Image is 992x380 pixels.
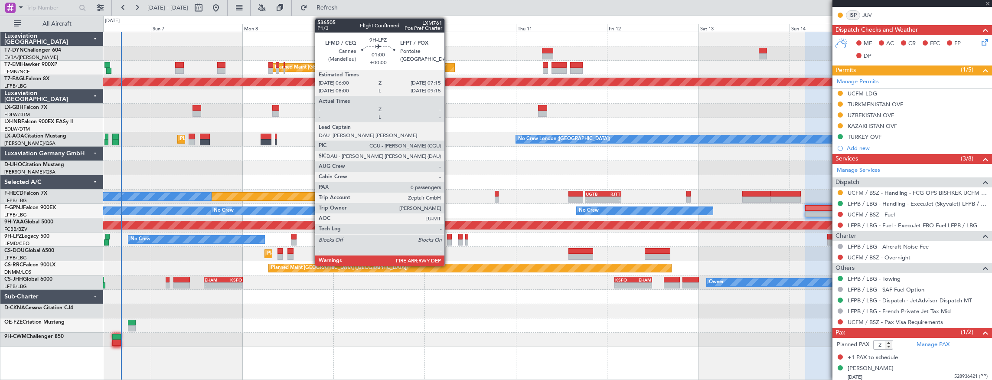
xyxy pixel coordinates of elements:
[603,191,620,197] div: RJTT
[4,305,73,311] a: D-CKNACessna Citation CJ4
[4,191,23,196] span: F-HECD
[835,231,856,241] span: Charter
[4,212,27,218] a: LFPB/LBG
[709,276,724,289] div: Owner
[4,320,65,325] a: OE-FZECitation Mustang
[4,48,61,53] a: T7-DYNChallenger 604
[615,283,633,288] div: -
[4,234,22,239] span: 9H-LPZ
[4,83,27,89] a: LFPB/LBG
[633,277,651,282] div: EHAM
[848,200,988,207] a: LFPB / LBG - Handling - ExecuJet (Skyvalet) LFPB / LBG
[848,286,924,293] a: LFPB / LBG - SAF Fuel Option
[603,197,620,202] div: -
[848,101,903,108] div: TURKMENISTAN OVF
[848,275,901,282] a: LFPB / LBG - Towing
[848,243,929,250] a: LFPB / LBG - Aircraft Noise Fee
[846,10,860,20] div: ISP
[4,205,56,210] a: F-GPNJFalcon 900EX
[961,328,973,337] span: (1/2)
[205,283,223,288] div: -
[4,134,24,139] span: LX-AOA
[848,364,894,373] div: [PERSON_NAME]
[4,162,22,167] span: D-IJHO
[180,133,317,146] div: Planned Maint [GEOGRAPHIC_DATA] ([GEOGRAPHIC_DATA])
[835,66,856,75] span: Permits
[864,39,872,48] span: MF
[223,283,242,288] div: -
[847,144,988,152] div: Add new
[848,354,898,362] span: +1 PAX to schedule
[60,24,151,32] div: Sat 6
[835,177,859,187] span: Dispatch
[835,263,855,273] span: Others
[930,39,940,48] span: FFC
[837,166,880,175] a: Manage Services
[4,162,64,167] a: D-IJHOCitation Mustang
[579,204,599,217] div: No Crew
[223,277,242,282] div: KSFO
[4,219,53,225] a: 9H-YAAGlobal 5000
[205,277,223,282] div: EHAM
[131,233,150,246] div: No Crew
[151,24,242,32] div: Sun 7
[4,269,31,275] a: DNMM/LOS
[4,48,24,53] span: T7-DYN
[961,65,973,74] span: (1/5)
[835,328,845,338] span: Pax
[275,61,358,74] div: Planned Maint [GEOGRAPHIC_DATA]
[271,262,408,275] div: Planned Maint [GEOGRAPHIC_DATA] ([GEOGRAPHIC_DATA])
[908,39,916,48] span: CR
[607,24,698,32] div: Fri 12
[4,62,57,67] a: T7-EMIHawker 900XP
[790,24,881,32] div: Sun 14
[4,197,27,204] a: LFPB/LBG
[4,62,21,67] span: T7-EMI
[4,105,47,110] a: LX-GBHFalcon 7X
[23,21,91,27] span: All Aircraft
[4,334,64,339] a: 9H-CWMChallenger 850
[4,320,23,325] span: OE-FZE
[917,341,950,349] a: Manage PAX
[698,24,790,32] div: Sat 13
[586,197,603,202] div: -
[848,211,895,218] a: UCFM / BSZ - Fuel
[633,283,651,288] div: -
[848,297,972,304] a: LFPB / LBG - Dispatch - JetAdvisor Dispatch MT
[835,25,918,35] span: Dispatch Checks and Weather
[848,222,977,229] a: LFPB / LBG - Fuel - ExecuJet FBO Fuel LFPB / LBG
[4,140,55,147] a: [PERSON_NAME]/QSA
[862,11,882,19] a: JUV
[4,111,30,118] a: EDLW/DTM
[242,24,333,32] div: Mon 8
[848,90,877,97] div: UCFM LDG
[424,24,516,32] div: Wed 10
[864,52,871,61] span: DP
[4,205,23,210] span: F-GPNJ
[4,76,26,82] span: T7-EAGL
[4,191,47,196] a: F-HECDFalcon 7X
[10,17,94,31] button: All Aircraft
[214,204,234,217] div: No Crew
[4,119,21,124] span: LX-INB
[961,154,973,163] span: (3/8)
[4,262,23,268] span: CS-RRC
[4,54,58,61] a: EVRA/[PERSON_NAME]
[4,248,54,253] a: CS-DOUGlobal 6500
[848,318,943,326] a: UCFM / BSZ - Pax Visa Requirements
[4,262,55,268] a: CS-RRCFalcon 900LX
[4,69,30,75] a: LFMN/NCE
[835,154,858,164] span: Services
[837,78,879,86] a: Manage Permits
[4,226,27,233] a: FCBB/BZV
[4,255,27,261] a: LFPB/LBG
[333,24,424,32] div: Tue 9
[837,341,869,349] label: Planned PAX
[4,126,30,132] a: EDLW/DTM
[4,105,23,110] span: LX-GBH
[954,39,961,48] span: FP
[848,111,894,119] div: UZBEKISTAN OVF
[147,4,188,12] span: [DATE] - [DATE]
[848,122,897,130] div: KAZAKHSTAN OVF
[848,133,881,141] div: TURKEY OVF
